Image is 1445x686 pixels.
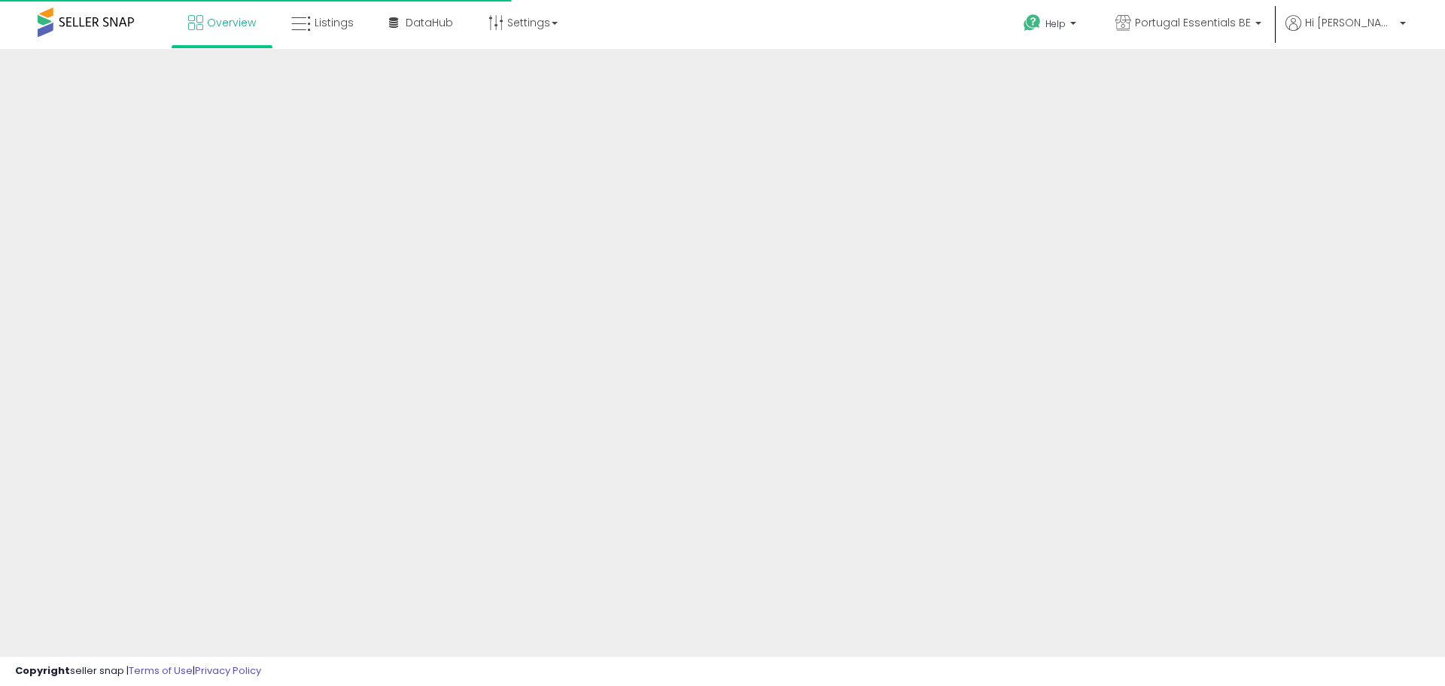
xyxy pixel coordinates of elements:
a: Terms of Use [129,663,193,678]
span: Listings [315,15,354,30]
a: Help [1011,2,1091,49]
i: Get Help [1023,14,1042,32]
span: DataHub [406,15,453,30]
span: Hi [PERSON_NAME] [1305,15,1395,30]
span: Help [1045,17,1066,30]
span: Overview [207,15,256,30]
a: Hi [PERSON_NAME] [1285,15,1406,49]
div: seller snap | | [15,664,261,678]
a: Privacy Policy [195,663,261,678]
strong: Copyright [15,663,70,678]
span: Portugal Essentials BE [1135,15,1251,30]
